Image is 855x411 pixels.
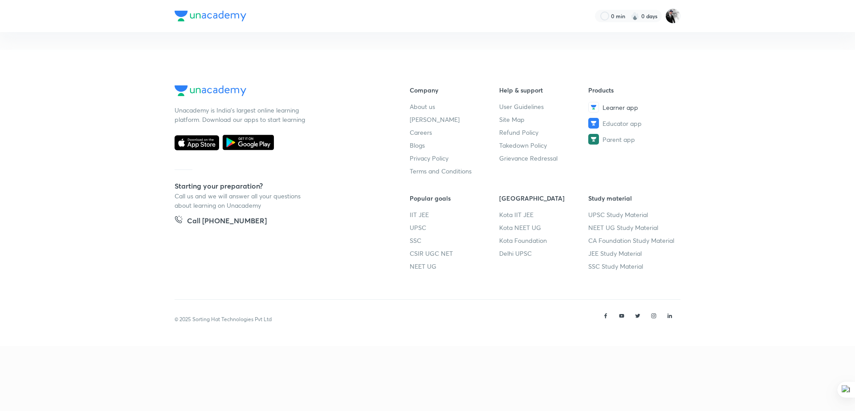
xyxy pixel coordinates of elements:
p: © 2025 Sorting Hat Technologies Pvt Ltd [175,315,272,323]
a: Delhi UPSC [499,249,589,258]
h5: Starting your preparation? [175,181,381,191]
a: Parent app [588,134,678,145]
a: Site Map [499,115,589,124]
img: Educator app [588,118,599,129]
a: About us [410,102,499,111]
a: Educator app [588,118,678,129]
img: streak [631,12,639,20]
a: Kota IIT JEE [499,210,589,219]
a: UPSC Study Material [588,210,678,219]
img: Nagesh M [665,8,680,24]
a: SSC Study Material [588,262,678,271]
h5: Call [PHONE_NUMBER] [187,215,267,228]
h6: Company [410,85,499,95]
a: Privacy Policy [410,153,499,163]
a: Grievance Redressal [499,153,589,163]
a: IIT JEE [410,210,499,219]
a: Company Logo [175,85,381,98]
img: Company Logo [175,11,246,21]
a: CA Foundation Study Material [588,236,678,245]
h6: Study material [588,193,678,203]
p: Call us and we will answer all your questions about learning on Unacademy [175,191,308,210]
a: [PERSON_NAME] [410,115,499,124]
a: NEET UG Study Material [588,223,678,232]
span: Educator app [603,119,642,128]
span: Careers [410,128,432,137]
a: Takedown Policy [499,141,589,150]
a: Terms and Conditions [410,166,499,176]
a: Careers [410,128,499,137]
a: Learner app [588,102,678,113]
a: SSC [410,236,499,245]
a: Kota NEET UG [499,223,589,232]
a: JEE Study Material [588,249,678,258]
p: Unacademy is India’s largest online learning platform. Download our apps to start learning [175,105,308,124]
a: Call [PHONE_NUMBER] [175,215,267,228]
h6: Help & support [499,85,589,95]
h6: Popular goals [410,193,499,203]
img: Parent app [588,134,599,145]
a: Blogs [410,141,499,150]
a: UPSC [410,223,499,232]
a: NEET UG [410,262,499,271]
img: Learner app [588,102,599,113]
h6: [GEOGRAPHIC_DATA] [499,193,589,203]
h6: Products [588,85,678,95]
a: Refund Policy [499,128,589,137]
span: Parent app [603,135,635,144]
a: CSIR UGC NET [410,249,499,258]
span: Learner app [603,103,638,112]
img: Company Logo [175,85,246,96]
a: Kota Foundation [499,236,589,245]
a: User Guidelines [499,102,589,111]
